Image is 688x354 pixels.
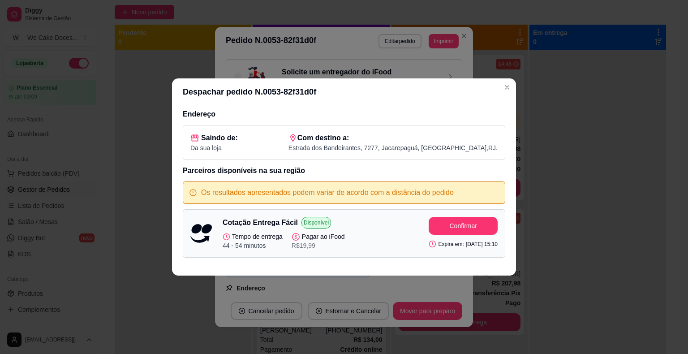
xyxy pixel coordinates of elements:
p: Da sua loja [190,143,238,152]
button: Close [500,80,514,95]
h3: Parceiros disponíveis na sua região [183,165,505,176]
h3: Endereço [183,109,505,120]
button: Confirmar [429,217,498,235]
p: Tempo de entrega [223,232,283,241]
p: [DATE] 15:10 [466,241,498,248]
header: Despachar pedido N. 0053-82f31d0f [172,78,516,105]
p: Expira em: [429,240,464,248]
p: Estrada dos Bandeirantes , 7277 , Jacarepaguá , [GEOGRAPHIC_DATA] , RJ . [288,143,498,152]
p: R$ 19,99 [292,241,345,250]
p: Pagar ao iFood [292,232,345,241]
span: Saindo de: [201,133,238,143]
p: Os resultados apresentados podem variar de acordo com a distância do pedido [201,187,454,198]
p: 44 - 54 minutos [223,241,283,250]
p: Disponível [301,217,331,229]
p: Cotação Entrega Fácil [223,217,298,228]
span: Com destino a: [297,133,349,143]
